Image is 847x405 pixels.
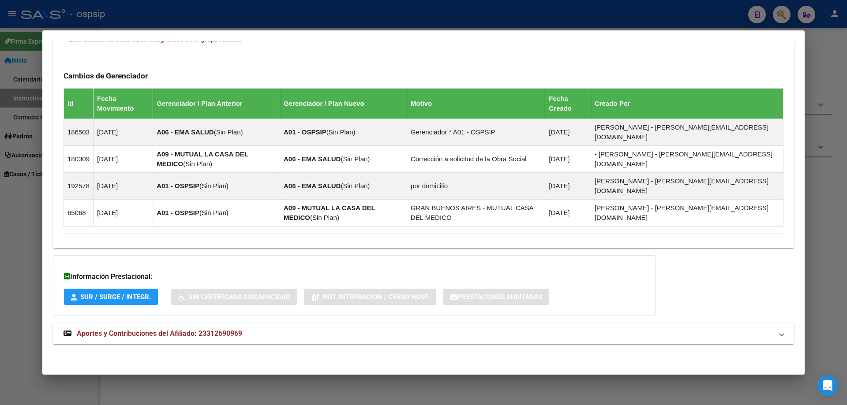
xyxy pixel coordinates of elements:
span: Prestaciones Auditadas [457,293,542,301]
td: [DATE] [94,119,153,146]
button: Prestaciones Auditadas [443,289,549,305]
th: Gerenciador / Plan Nuevo [280,89,407,119]
td: Corrección a solicitud de la Obra Social [407,146,545,173]
strong: A09 - MUTUAL LA CASA DEL MEDICO [284,204,375,221]
span: Aportes y Contribuciones del Afiliado: 23312690969 [77,329,242,338]
button: Sin Certificado Discapacidad [171,289,297,305]
span: Sin Plan [185,160,210,167]
td: [DATE] [545,173,591,200]
td: ( ) [153,173,280,200]
th: Motivo [407,89,545,119]
td: ( ) [280,146,407,173]
td: [DATE] [94,173,153,200]
span: Sin Plan [329,128,353,136]
th: Creado Por [591,89,783,119]
span: Sin Plan [343,155,367,163]
strong: A01 - OSPSIP [157,182,199,189]
strong: A01 - OSPSIP [157,209,199,216]
th: Gerenciador / Plan Anterior [153,89,280,119]
strong: A06 - EMA SALUD [284,155,341,163]
td: ( ) [280,200,407,227]
td: Gerenciador * A01 - OSPSIP [407,119,545,146]
td: [PERSON_NAME] - [PERSON_NAME][EMAIL_ADDRESS][DOMAIN_NAME] [591,200,783,227]
td: [DATE] [545,200,591,227]
span: Sin Plan [216,128,241,136]
button: Not. Internacion / Censo Hosp. [304,289,436,305]
h3: Cambios de Gerenciador [64,71,783,81]
button: SUR / SURGE / INTEGR. [64,289,158,305]
td: 186503 [64,119,94,146]
td: ( ) [153,200,280,227]
span: Sin Plan [343,182,367,189]
mat-expansion-panel-header: Aportes y Contribuciones del Afiliado: 23312690969 [53,323,794,344]
td: ( ) [280,173,407,200]
th: Id [64,89,94,119]
div: Open Intercom Messenger [817,375,838,396]
td: ( ) [280,119,407,146]
td: [DATE] [545,146,591,173]
strong: A06 - EMA SALUD [284,182,341,189]
td: 65068 [64,200,94,227]
span: Sin Certificado Discapacidad [188,293,290,301]
span: SUR / SURGE / INTEGR. [80,293,151,301]
th: Fecha Movimiento [94,89,153,119]
td: [PERSON_NAME] - [PERSON_NAME][EMAIL_ADDRESS][DOMAIN_NAME] [591,119,783,146]
td: [PERSON_NAME] - [PERSON_NAME][EMAIL_ADDRESS][DOMAIN_NAME] [591,173,783,200]
span: Not. Internacion / Censo Hosp. [323,293,429,301]
td: 180309 [64,146,94,173]
td: ( ) [153,119,280,146]
strong: A06 - EMA SALUD [157,128,214,136]
td: [DATE] [94,146,153,173]
span: Sin Plan [202,209,226,216]
td: por domicilio [407,173,545,200]
td: [DATE] [94,200,153,227]
strong: A01 - OSPSIP [284,128,326,136]
td: GRAN BUENOS AIRES - MUTUAL CASA DEL MEDICO [407,200,545,227]
h3: Información Prestacional: [64,271,645,282]
td: 192578 [64,173,94,200]
span: Sin Plan [202,182,226,189]
td: - [PERSON_NAME] - [PERSON_NAME][EMAIL_ADDRESS][DOMAIN_NAME] [591,146,783,173]
strong: A09 - MUTUAL LA CASA DEL MEDICO [157,150,248,167]
span: Sin Plan [312,214,337,221]
th: Fecha Creado [545,89,591,119]
td: [DATE] [545,119,591,146]
td: ( ) [153,146,280,173]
